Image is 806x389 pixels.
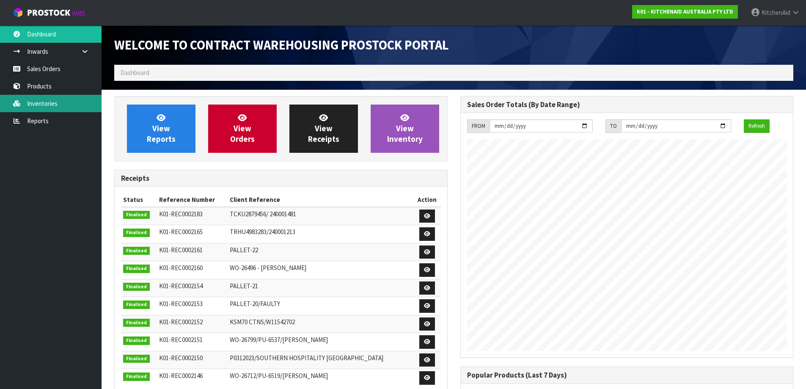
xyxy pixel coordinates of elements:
[159,246,203,254] span: K01-REC0002161
[157,193,228,207] th: Reference Number
[230,300,280,308] span: PALLET-20/FAULTY
[121,193,157,207] th: Status
[467,371,787,379] h3: Popular Products (Last 7 Days)
[230,210,296,218] span: TCKU2879456/ 240001481
[159,336,203,344] span: K01-REC0002151
[159,264,203,272] span: K01-REC0002160
[230,246,258,254] span: PALLET-22
[123,372,150,381] span: Finalised
[121,69,149,77] span: Dashboard
[605,119,621,133] div: TO
[467,119,490,133] div: FROM
[159,372,203,380] span: K01-REC0002146
[208,105,277,153] a: ViewOrders
[147,113,176,144] span: View Reports
[637,8,733,15] strong: K01 - KITCHENAID AUSTRALIA PTY LTD
[467,101,787,109] h3: Sales Order Totals (By Date Range)
[159,282,203,290] span: K01-REC0002154
[744,119,770,133] button: Refresh
[159,228,203,236] span: K01-REC0002165
[387,113,423,144] span: View Inventory
[27,7,70,18] span: ProStock
[121,174,441,182] h3: Receipts
[230,318,295,326] span: KSM70 CTNS/W11542702
[230,228,295,236] span: TRHU4983283/240001213
[159,210,203,218] span: K01-REC0002183
[13,7,23,18] img: cube-alt.png
[230,372,328,380] span: WO-26712/PU-6519/[PERSON_NAME]
[230,282,258,290] span: PALLET-21
[127,105,195,153] a: ViewReports
[123,301,150,309] span: Finalised
[123,229,150,237] span: Finalised
[228,193,413,207] th: Client Reference
[159,354,203,362] span: K01-REC0002150
[230,264,306,272] span: WO-26496 - [PERSON_NAME]
[123,319,150,327] span: Finalised
[72,9,85,17] small: WMS
[289,105,358,153] a: ViewReceipts
[159,300,203,308] span: K01-REC0002153
[114,37,449,53] span: Welcome to Contract Warehousing ProStock Portal
[123,283,150,291] span: Finalised
[230,354,383,362] span: P0312023/SOUTHERN HOSPITALITY [GEOGRAPHIC_DATA]
[230,113,255,144] span: View Orders
[123,247,150,255] span: Finalised
[413,193,441,207] th: Action
[308,113,339,144] span: View Receipts
[123,337,150,345] span: Finalised
[123,265,150,273] span: Finalised
[123,211,150,219] span: Finalised
[371,105,439,153] a: ViewInventory
[159,318,203,326] span: K01-REC0002152
[230,336,328,344] span: WO-26799/PU-6537/[PERSON_NAME]
[762,8,790,17] span: KitchenAid
[123,355,150,363] span: Finalised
